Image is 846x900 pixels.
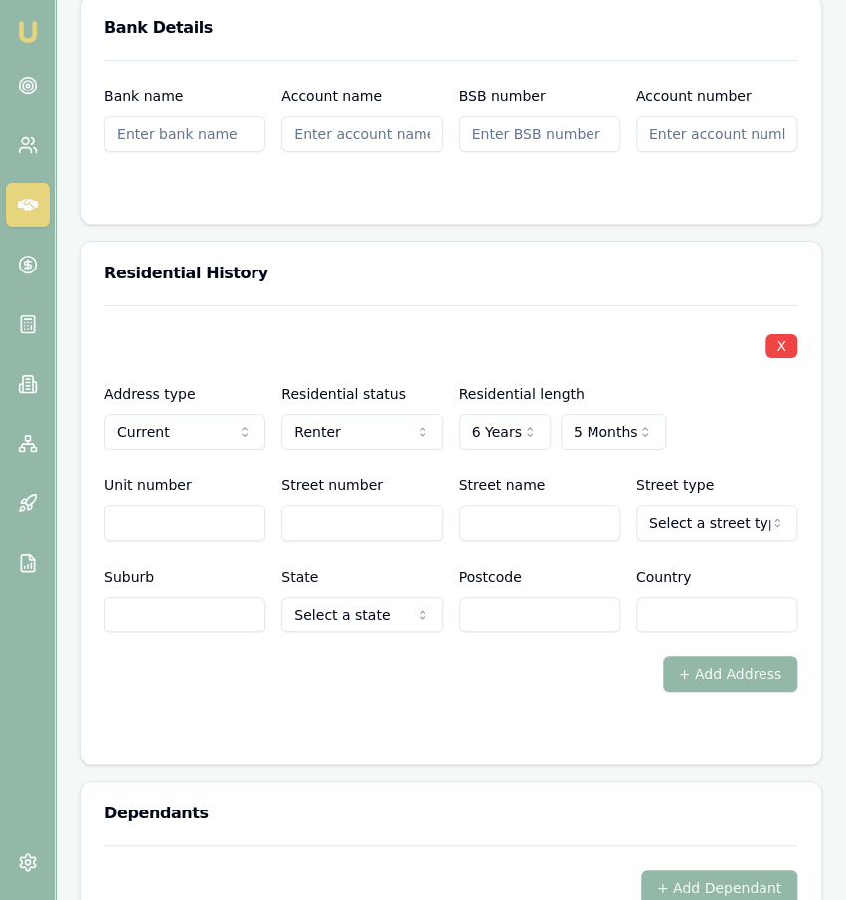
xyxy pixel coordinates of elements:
[459,477,546,493] label: Street name
[104,806,797,821] h3: Dependants
[104,20,797,36] h3: Bank Details
[104,89,183,104] label: Bank name
[281,89,382,104] label: Account name
[281,386,406,402] label: Residential status
[459,569,522,585] label: Postcode
[765,334,797,358] button: X
[459,386,585,402] label: Residential length
[459,89,546,104] label: BSB number
[636,116,797,152] input: Enter account number
[636,569,692,585] label: Country
[663,656,798,692] button: + Add Address
[104,386,195,402] label: Address type
[636,477,714,493] label: Street type
[104,116,265,152] input: Enter bank name
[104,477,192,493] label: Unit number
[281,477,383,493] label: Street number
[104,569,154,585] label: Suburb
[636,89,752,104] label: Account number
[104,266,797,281] h3: Residential History
[16,20,40,44] img: emu-icon-u.png
[459,116,620,152] input: Enter BSB number
[281,569,318,585] label: State
[281,116,442,152] input: Enter account name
